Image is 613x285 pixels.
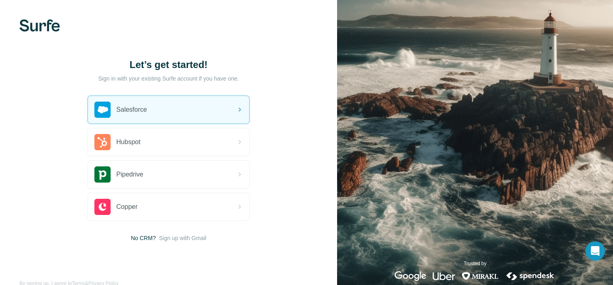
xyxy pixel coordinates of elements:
[94,199,111,215] img: copper's logo
[131,234,156,242] span: No CRM?
[116,170,143,179] span: Pipedrive
[116,202,137,212] span: Copper
[116,137,141,147] span: Hubspot
[19,19,60,32] img: Surfe's logo
[395,271,426,281] img: google's logo
[94,134,111,150] img: hubspot's logo
[94,166,111,183] img: pipedrive's logo
[461,271,499,281] img: mirakl's logo
[88,58,250,71] h1: Let’s get started!
[94,102,111,118] img: salesforce's logo
[98,74,239,83] p: Sign in with your existing Surfe account if you have one.
[505,271,555,281] img: spendesk's logo
[116,105,147,115] span: Salesforce
[463,260,486,267] p: Trusted by
[433,271,455,281] img: uber's logo
[159,234,206,242] button: Sign up with Gmail
[585,241,605,261] div: Open Intercom Messenger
